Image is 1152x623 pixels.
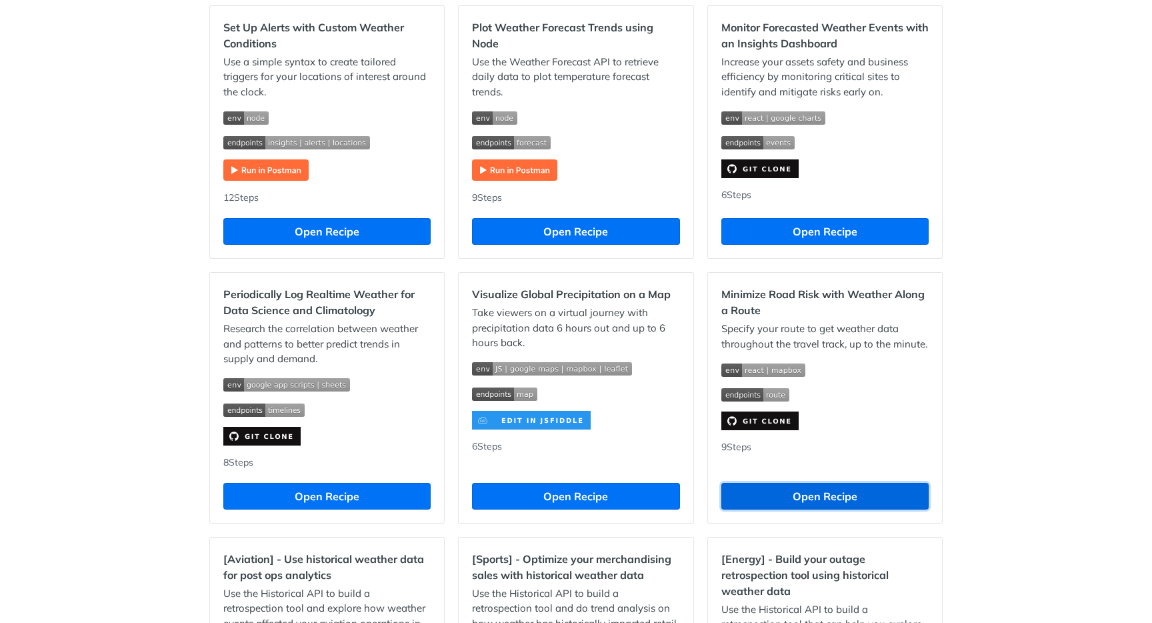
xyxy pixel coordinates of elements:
h2: Monitor Forecasted Weather Events with an Insights Dashboard [721,19,929,51]
p: Take viewers on a virtual journey with precipitation data 6 hours out and up to 6 hours back. [472,305,679,351]
span: Expand image [721,387,929,402]
span: Expand image [472,135,679,150]
span: Expand image [472,386,679,401]
img: env [223,378,350,392]
img: clone [223,427,301,446]
a: Expand image [472,163,557,175]
img: env [721,364,805,377]
img: endpoint [472,388,537,401]
button: Open Recipe [472,483,679,510]
p: Use a simple syntax to create tailored triggers for your locations of interest around the clock. [223,55,431,100]
button: Open Recipe [721,218,929,245]
img: env [472,362,632,376]
img: endpoint [721,388,789,402]
span: Expand image [472,361,679,376]
a: Expand image [472,413,591,426]
span: Expand image [223,402,431,417]
button: Open Recipe [223,483,431,510]
img: Run in Postman [472,159,557,181]
div: 9 Steps [472,191,679,205]
img: clone [721,159,799,178]
img: clone [721,412,799,430]
h2: [Aviation] - Use historical weather data for post ops analytics [223,551,431,583]
img: endpoint [223,404,305,417]
img: endpoint [721,136,795,149]
h2: Visualize Global Precipitation on a Map [472,286,679,302]
div: 6 Steps [721,188,929,205]
a: Expand image [721,161,799,174]
h2: Periodically Log Realtime Weather for Data Science and Climatology [223,286,431,318]
h2: [Energy] - Build your outage retrospection tool using historical weather data [721,551,929,599]
span: Expand image [721,135,929,150]
img: env [223,111,269,125]
p: Specify your route to get weather data throughout the travel track, up to the minute. [721,322,929,352]
span: Expand image [223,377,431,392]
button: Open Recipe [472,218,679,245]
img: endpoint [223,136,370,149]
span: Expand image [721,362,929,377]
p: Use the Weather Forecast API to retrieve daily data to plot temperature forecast trends. [472,55,679,100]
h2: Plot Weather Forecast Trends using Node [472,19,679,51]
p: Research the correlation between weather and patterns to better predict trends in supply and demand. [223,322,431,367]
a: Expand image [223,429,301,442]
img: clone [472,411,591,430]
p: Increase your assets safety and business efficiency by monitoring critical sites to identify and ... [721,55,929,100]
div: 6 Steps [472,440,679,470]
h2: [Sports] - Optimize your merchandising sales with historical weather data [472,551,679,583]
span: Expand image [223,135,431,150]
div: 9 Steps [721,440,929,470]
h2: Set Up Alerts with Custom Weather Conditions [223,19,431,51]
span: Expand image [223,109,431,125]
h2: Minimize Road Risk with Weather Along a Route [721,286,929,318]
img: env [472,111,517,125]
a: Expand image [721,414,799,426]
img: Run in Postman [223,159,309,181]
span: Expand image [721,109,929,125]
div: 8 Steps [223,456,431,470]
button: Open Recipe [721,483,929,510]
img: endpoint [472,136,551,149]
a: Expand image [223,163,309,175]
span: Expand image [472,109,679,125]
div: 12 Steps [223,191,431,205]
button: Open Recipe [223,218,431,245]
img: env [721,111,825,125]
